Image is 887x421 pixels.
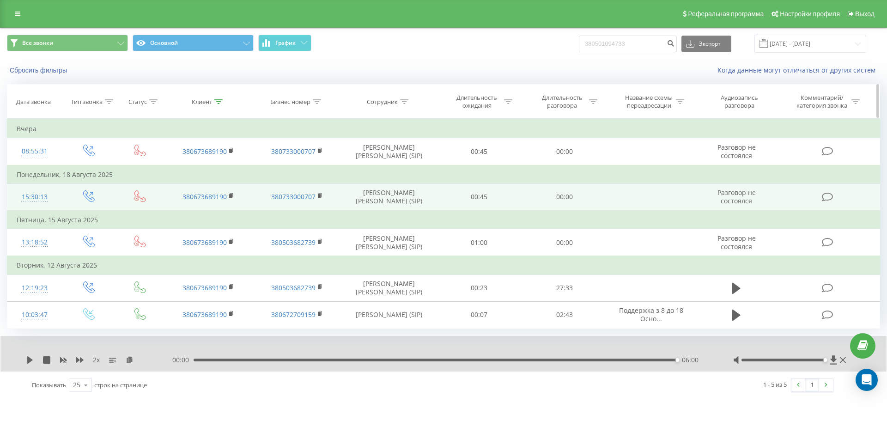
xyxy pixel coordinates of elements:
td: [PERSON_NAME] (SIP) [341,301,437,328]
button: Экспорт [681,36,731,52]
td: 00:45 [437,138,522,165]
button: Сбросить фильтры [7,66,72,74]
td: Вчера [7,120,880,138]
span: Поддержка з 8 до 18 Осно... [619,306,683,323]
div: 08:55:31 [17,142,53,160]
td: [PERSON_NAME] [PERSON_NAME] (SIP) [341,229,437,256]
a: Когда данные могут отличаться от других систем [717,66,880,74]
div: 25 [73,380,80,390]
span: 2 x [93,355,100,365]
input: Поиск по номеру [579,36,677,52]
a: 380503682739 [271,238,316,247]
span: Показывать [32,381,67,389]
div: 1 - 5 из 5 [763,380,787,389]
td: 27:33 [522,275,607,301]
td: Вторник, 12 Августа 2025 [7,256,880,275]
td: Понедельник, 18 Августа 2025 [7,165,880,184]
a: 380733000707 [271,147,316,156]
span: Реферальная программа [688,10,764,18]
a: 380673689190 [182,192,227,201]
a: 380733000707 [271,192,316,201]
a: 380673689190 [182,147,227,156]
td: [PERSON_NAME] [PERSON_NAME] (SIP) [341,138,437,165]
div: Дата звонка [16,98,51,106]
div: Бизнес номер [270,98,310,106]
div: Статус [128,98,147,106]
div: Тип звонка [71,98,103,106]
td: 02:43 [522,301,607,328]
span: Все звонки [22,39,53,47]
td: 00:45 [437,183,522,211]
a: 1 [805,378,819,391]
td: [PERSON_NAME] [PERSON_NAME] (SIP) [341,275,437,301]
td: 00:07 [437,301,522,328]
a: 380503682739 [271,283,316,292]
td: 00:00 [522,229,607,256]
button: Все звонки [7,35,128,51]
div: 13:18:52 [17,233,53,251]
td: Пятница, 15 Августа 2025 [7,211,880,229]
a: 380673689190 [182,310,227,319]
div: Open Intercom Messenger [856,369,878,391]
div: Клиент [192,98,212,106]
a: 380673689190 [182,238,227,247]
span: 00:00 [172,355,194,365]
span: 06:00 [682,355,699,365]
button: График [258,35,311,51]
span: Выход [855,10,875,18]
span: Разговор не состоялся [717,143,756,160]
td: 01:00 [437,229,522,256]
div: 10:03:47 [17,306,53,324]
div: Сотрудник [367,98,398,106]
div: 15:30:13 [17,188,53,206]
span: строк на странице [94,381,147,389]
a: 380672709159 [271,310,316,319]
span: График [275,40,296,46]
td: 00:00 [522,183,607,211]
span: Разговор не состоялся [717,188,756,205]
div: 12:19:23 [17,279,53,297]
span: Настройки профиля [780,10,840,18]
a: 380673689190 [182,283,227,292]
td: 00:00 [522,138,607,165]
div: Аудиозапись разговора [710,94,770,110]
div: Accessibility label [675,358,679,362]
div: Название схемы переадресации [624,94,674,110]
button: Основной [133,35,254,51]
span: Разговор не состоялся [717,234,756,251]
td: [PERSON_NAME] [PERSON_NAME] (SIP) [341,183,437,211]
div: Длительность ожидания [452,94,502,110]
div: Accessibility label [823,358,827,362]
td: 00:23 [437,275,522,301]
div: Длительность разговора [537,94,587,110]
div: Комментарий/категория звонка [795,94,849,110]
